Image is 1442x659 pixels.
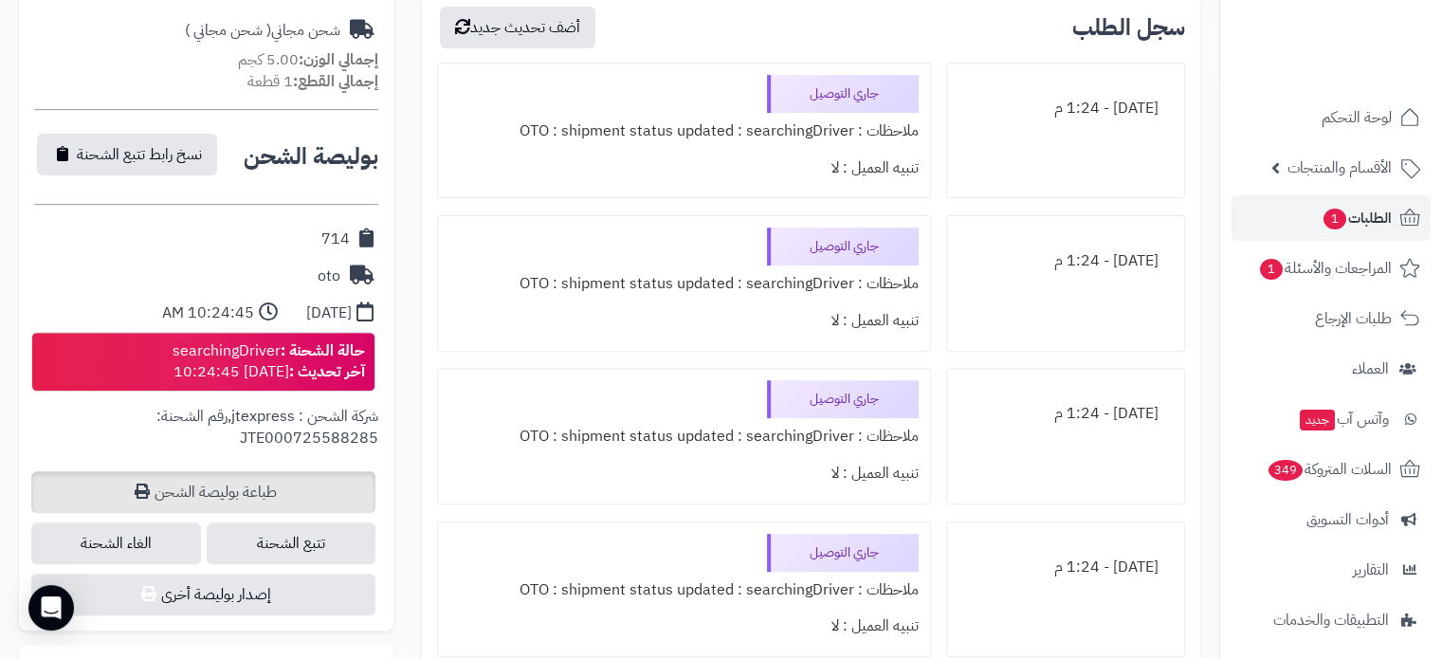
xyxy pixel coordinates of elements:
[1315,305,1392,332] span: طلبات الإرجاع
[1313,24,1424,64] img: logo-2.png
[31,522,201,564] span: الغاء الشحنة
[767,534,919,572] div: جاري التوصيل
[1273,607,1389,633] span: التطبيقات والخدمات
[1259,258,1284,281] span: 1
[1323,208,1347,230] span: 1
[306,302,352,324] div: [DATE]
[440,7,595,48] button: أضف تحديث جديد
[1267,459,1304,482] span: 349
[449,265,919,302] div: ملاحظات : OTO : shipment status updated : searchingDriver
[1232,296,1431,341] a: طلبات الإرجاع
[958,395,1173,432] div: [DATE] - 1:24 م
[449,572,919,609] div: ملاحظات : OTO : shipment status updated : searchingDriver
[1232,195,1431,241] a: الطلبات1
[1232,547,1431,593] a: التقارير
[1298,406,1389,432] span: وآتس آب
[1322,205,1392,231] span: الطلبات
[767,380,919,418] div: جاري التوصيل
[247,70,378,93] small: 1 قطعة
[1306,506,1389,533] span: أدوات التسويق
[449,418,919,455] div: ملاحظات : OTO : shipment status updated : searchingDriver
[244,145,378,168] h2: بوليصة الشحن
[767,228,919,265] div: جاري التوصيل
[318,265,340,287] div: oto
[238,48,378,71] small: 5.00 كجم
[449,150,919,187] div: تنبيه العميل : لا
[77,143,202,166] span: نسخ رابط تتبع الشحنة
[34,406,378,471] div: ,
[156,405,378,449] span: رقم الشحنة: JTE000725588285
[1322,104,1392,131] span: لوحة التحكم
[185,19,271,42] span: ( شحن مجاني )
[37,134,217,175] button: نسخ رابط تتبع الشحنة
[958,243,1173,280] div: [DATE] - 1:24 م
[321,229,350,250] div: 714
[1232,396,1431,442] a: وآتس آبجديد
[1258,255,1392,282] span: المراجعات والأسئلة
[293,70,378,93] strong: إجمالي القطع:
[767,75,919,113] div: جاري التوصيل
[1287,155,1392,181] span: الأقسام والمنتجات
[958,549,1173,586] div: [DATE] - 1:24 م
[449,608,919,645] div: تنبيه العميل : لا
[1232,447,1431,492] a: السلات المتروكة349
[28,585,74,631] div: Open Intercom Messenger
[281,339,365,362] strong: حالة الشحنة :
[185,20,340,42] div: شحن مجاني
[958,90,1173,127] div: [DATE] - 1:24 م
[1232,597,1431,643] a: التطبيقات والخدمات
[449,455,919,492] div: تنبيه العميل : لا
[1072,16,1185,39] h3: سجل الطلب
[31,471,375,513] a: طباعة بوليصة الشحن
[1232,95,1431,140] a: لوحة التحكم
[1353,557,1389,583] span: التقارير
[449,113,919,150] div: ملاحظات : OTO : shipment status updated : searchingDriver
[1232,246,1431,291] a: المراجعات والأسئلة1
[299,48,378,71] strong: إجمالي الوزن:
[1232,346,1431,392] a: العملاء
[207,522,376,564] a: تتبع الشحنة
[162,302,254,324] div: 10:24:45 AM
[1232,497,1431,542] a: أدوات التسويق
[31,574,375,615] button: إصدار بوليصة أخرى
[449,302,919,339] div: تنبيه العميل : لا
[173,340,365,384] div: searchingDriver [DATE] 10:24:45
[1267,456,1392,483] span: السلات المتروكة
[1300,410,1335,430] span: جديد
[231,405,378,428] span: شركة الشحن : jtexpress
[1352,356,1389,382] span: العملاء
[289,360,365,383] strong: آخر تحديث :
